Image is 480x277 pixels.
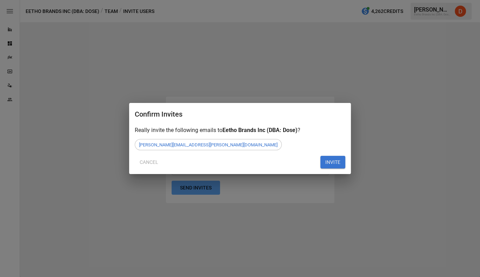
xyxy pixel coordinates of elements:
[135,142,281,147] span: [PERSON_NAME][EMAIL_ADDRESS][PERSON_NAME][DOMAIN_NAME]
[135,156,163,168] button: Cancel
[135,127,345,133] div: Really invite the following emails to ?
[222,127,298,133] span: Eetho Brands Inc (DBA: Dose)
[320,156,345,168] button: INVITE
[135,109,345,127] h2: Confirm Invites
